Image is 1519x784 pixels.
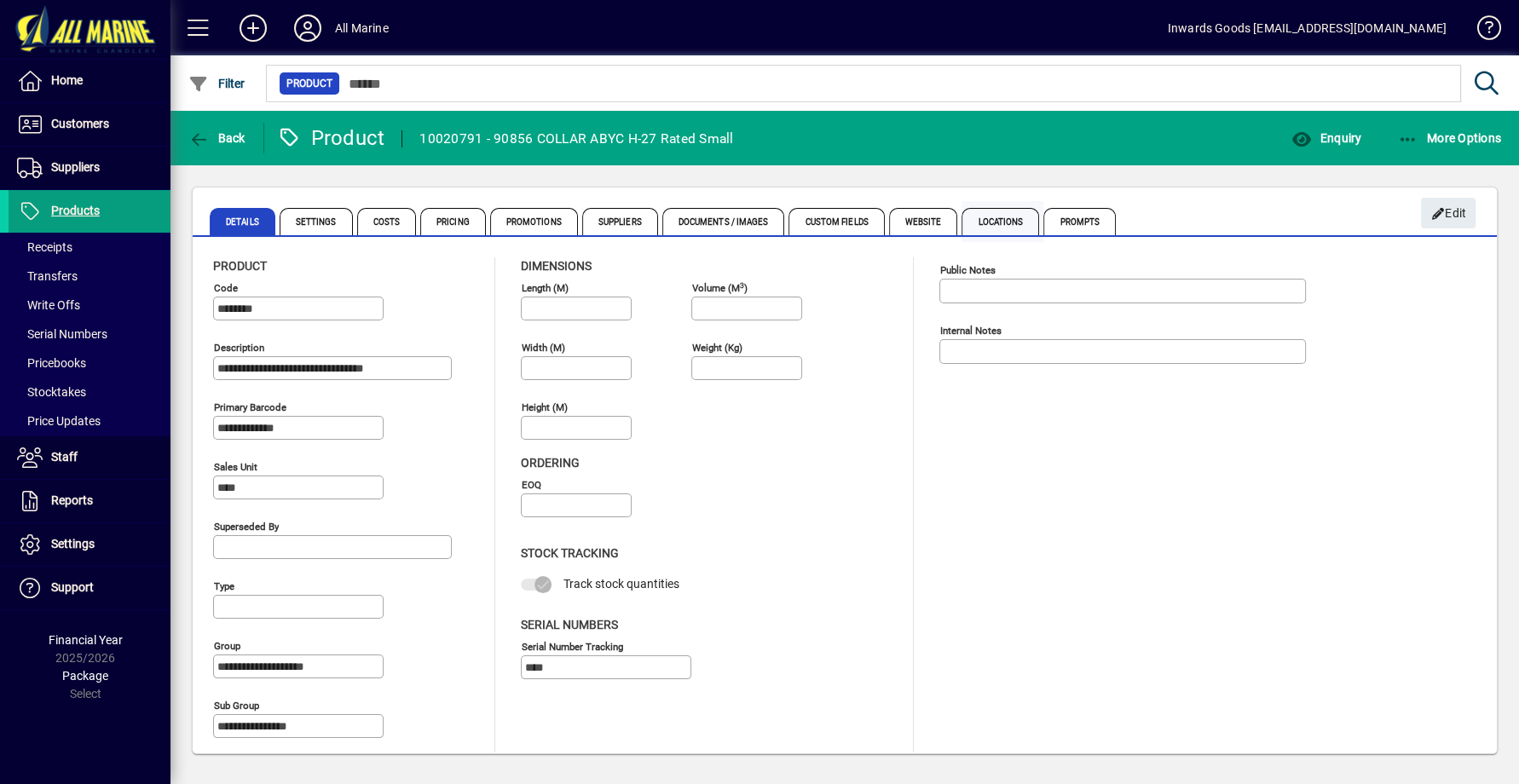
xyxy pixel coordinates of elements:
[1286,123,1366,153] button: Enquiry
[51,73,83,87] span: Home
[420,208,486,235] span: Pricing
[62,669,108,683] span: Package
[490,208,578,235] span: Promotions
[662,208,785,235] span: Documents / Images
[17,385,86,399] span: Stocktakes
[210,208,275,235] span: Details
[277,124,385,152] div: Product
[188,77,245,90] span: Filter
[9,349,170,378] a: Pricebooks
[1464,3,1498,59] a: Knowledge Base
[214,342,264,354] mat-label: Description
[740,280,744,289] sup: 3
[522,282,569,294] mat-label: Length (m)
[51,204,100,217] span: Products
[280,13,335,43] button: Profile
[521,618,618,631] span: Serial Numbers
[1430,199,1467,228] span: Edit
[170,123,264,153] app-page-header-button: Back
[226,13,280,43] button: Add
[51,160,100,174] span: Suppliers
[214,461,257,473] mat-label: Sales unit
[9,262,170,291] a: Transfers
[563,577,679,591] span: Track stock quantities
[51,493,93,507] span: Reports
[213,259,267,273] span: Product
[9,567,170,609] a: Support
[214,580,234,592] mat-label: Type
[522,401,568,413] mat-label: Height (m)
[1398,131,1502,145] span: More Options
[49,633,123,647] span: Financial Year
[184,68,250,99] button: Filter
[1394,123,1506,153] button: More Options
[940,264,996,276] mat-label: Public Notes
[184,123,250,153] button: Back
[9,523,170,566] a: Settings
[51,117,109,130] span: Customers
[214,640,240,652] mat-label: Group
[214,282,238,294] mat-label: Code
[522,640,623,652] mat-label: Serial Number tracking
[521,259,592,273] span: Dimensions
[17,327,107,341] span: Serial Numbers
[335,14,389,42] div: All Marine
[214,401,286,413] mat-label: Primary barcode
[17,298,80,312] span: Write Offs
[17,269,78,283] span: Transfers
[692,342,742,354] mat-label: Weight (Kg)
[17,414,101,428] span: Price Updates
[17,356,86,370] span: Pricebooks
[521,456,580,470] span: Ordering
[188,131,245,145] span: Back
[1043,208,1116,235] span: Prompts
[9,60,170,102] a: Home
[51,537,95,551] span: Settings
[522,342,565,354] mat-label: Width (m)
[357,208,417,235] span: Costs
[1291,131,1361,145] span: Enquiry
[51,450,78,464] span: Staff
[9,291,170,320] a: Write Offs
[214,700,259,712] mat-label: Sub group
[51,580,94,594] span: Support
[286,75,332,92] span: Product
[9,320,170,349] a: Serial Numbers
[9,233,170,262] a: Receipts
[962,208,1039,235] span: Locations
[9,378,170,406] a: Stocktakes
[521,546,619,560] span: Stock Tracking
[280,208,353,235] span: Settings
[1168,14,1447,42] div: Inwards Goods [EMAIL_ADDRESS][DOMAIN_NAME]
[9,147,170,189] a: Suppliers
[9,406,170,435] a: Price Updates
[1421,198,1476,228] button: Edit
[692,282,748,294] mat-label: Volume (m )
[788,208,884,235] span: Custom Fields
[940,325,1002,337] mat-label: Internal Notes
[9,436,170,479] a: Staff
[419,125,733,153] div: 10020791 - 90856 COLLAR ABYC H-27 Rated Small
[522,479,541,491] mat-label: EOQ
[17,240,72,254] span: Receipts
[9,103,170,146] a: Customers
[582,208,658,235] span: Suppliers
[9,480,170,522] a: Reports
[889,208,958,235] span: Website
[214,521,279,533] mat-label: Superseded by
